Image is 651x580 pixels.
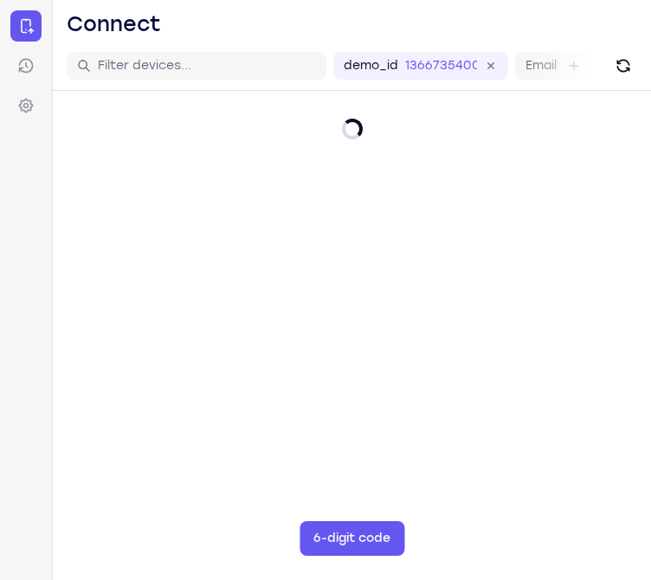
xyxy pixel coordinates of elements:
label: Email [525,57,557,74]
h1: Connect [67,10,161,38]
a: Connect [10,10,42,42]
button: 6-digit code [300,521,404,556]
input: Filter devices... [98,57,316,74]
button: Refresh [609,52,637,80]
a: Settings [10,90,42,121]
a: Sessions [10,50,42,81]
label: demo_id [344,57,398,74]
